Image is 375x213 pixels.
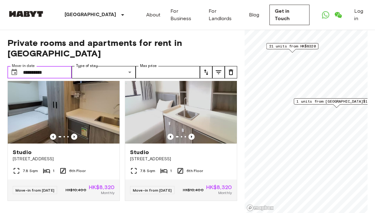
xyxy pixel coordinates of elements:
[16,188,54,193] span: Move-in from [DATE]
[101,190,115,196] span: Monthly
[140,63,157,69] label: Max price
[125,69,237,201] a: Marketing picture of unit HK-01-067-036-01Previous imagePrevious imageStudio[STREET_ADDRESS]7.8 S...
[71,134,77,140] button: Previous image
[133,188,172,193] span: Move-in from [DATE]
[187,168,203,174] span: 6th Floor
[246,204,274,211] a: Mapbox logo
[130,149,149,156] span: Studio
[12,63,35,69] label: Move-in date
[23,168,38,174] span: 7.8 Sqm
[225,66,237,78] button: tune
[200,66,212,78] button: tune
[332,9,344,21] a: Open WeChat
[50,134,56,140] button: Previous image
[13,149,32,156] span: Studio
[170,7,199,22] a: For Business
[269,5,310,25] a: Get in Touch
[183,187,203,193] span: HK$10,400
[170,168,172,174] span: 1
[146,11,161,19] a: About
[13,156,115,162] span: [STREET_ADDRESS]
[167,134,174,140] button: Previous image
[7,38,237,59] span: Private rooms and apartments for rent in [GEOGRAPHIC_DATA]
[8,69,120,144] img: Marketing picture of unit HK-01-067-033-01
[218,190,232,196] span: Monthly
[66,187,86,193] span: HK$10,400
[8,66,20,78] button: Choose date, selected date is 25 Sep 2025
[65,11,116,19] p: [GEOGRAPHIC_DATA]
[53,168,54,174] span: 1
[209,7,239,22] a: For Landlords
[249,11,260,19] a: Blog
[140,168,155,174] span: 7.8 Sqm
[212,66,225,78] button: tune
[7,69,120,201] a: Marketing picture of unit HK-01-067-033-01Previous imagePrevious imageStudio[STREET_ADDRESS]7.8 S...
[188,134,195,140] button: Previous image
[130,156,232,162] span: [STREET_ADDRESS]
[266,43,319,53] div: Map marker
[269,43,316,49] span: 21 units from HK$8320
[206,184,232,190] span: HK$8,320
[319,9,332,21] a: Open WhatsApp
[7,11,45,17] img: Habyt
[89,184,115,190] span: HK$8,320
[354,7,368,22] a: Log in
[76,63,98,69] label: Type of stay
[69,168,86,174] span: 6th Floor
[125,69,237,144] img: Marketing picture of unit HK-01-067-036-01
